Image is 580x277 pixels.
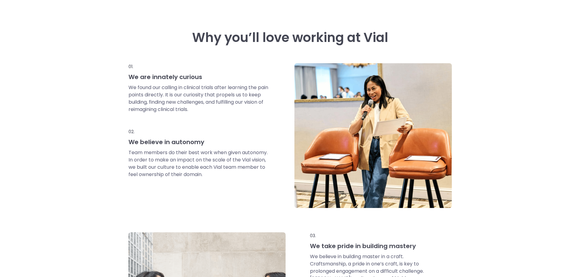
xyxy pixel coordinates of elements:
p: 01. [128,63,269,70]
p: Team members do their best work when given autonomy. In order to make an impact on the scale of t... [128,149,269,178]
p: We found our calling in clinical trials after learning the pain points directly. It is our curios... [128,84,269,113]
h3: We believe in autonomy [128,138,269,146]
h3: We are innately curious [128,73,269,81]
img: Person presenting holding microphone [294,63,452,208]
p: 03. [310,232,434,239]
p: 02. [128,128,269,135]
h3: Why you’ll love working at Vial [128,30,452,45]
h3: We take pride in building mastery [310,242,434,250]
